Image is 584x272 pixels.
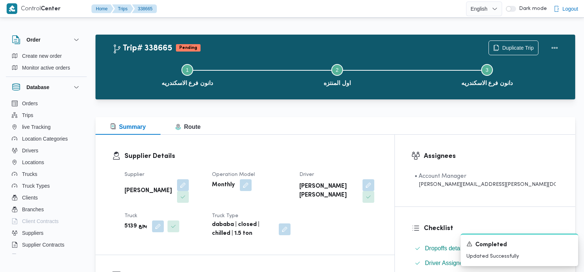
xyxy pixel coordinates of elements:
[486,67,489,73] span: 3
[212,181,235,190] b: Monthly
[9,168,84,180] button: Trucks
[425,244,487,253] span: Dropoffs details entered
[412,55,562,93] button: دانون فرع الاسكندريه
[9,109,84,121] button: Trips
[9,192,84,204] button: Clients
[461,79,513,88] span: دانون فرع الاسكندريه
[125,151,378,161] h3: Supplier Details
[22,170,37,179] span: Trucks
[299,182,358,200] b: [PERSON_NAME] [PERSON_NAME]
[22,111,33,120] span: Trips
[12,35,81,44] button: Order
[475,241,507,250] span: Completed
[562,4,578,13] span: Logout
[9,98,84,109] button: Orders
[424,223,559,233] h3: Checklist
[9,62,84,74] button: Monitor active orders
[162,79,213,88] span: دانون فرع الاسكندريه
[22,205,44,214] span: Branches
[9,50,84,62] button: Create new order
[9,121,84,133] button: live Tracking
[112,55,262,93] button: دانون فرع الاسكندريه
[26,83,49,92] h3: Database
[132,4,157,13] button: 338665
[112,4,133,13] button: Trips
[9,239,84,251] button: Supplier Contracts
[125,187,172,195] b: [PERSON_NAME]
[22,52,62,60] span: Create new order
[412,257,559,269] button: Driver Assigned
[9,133,84,145] button: Location Categories
[186,67,189,73] span: 1
[22,99,38,108] span: Orders
[425,260,466,266] span: Driver Assigned
[175,124,201,130] span: Route
[91,4,113,13] button: Home
[41,6,61,12] b: Center
[22,146,38,155] span: Drivers
[22,63,70,72] span: Monitor active orders
[212,213,238,218] span: Truck Type
[9,204,84,215] button: Branches
[212,220,274,238] b: dababa | closed | chilled | 1.5 ton
[22,229,43,237] span: Suppliers
[547,40,562,55] button: Actions
[466,240,572,250] div: Notification
[9,145,84,156] button: Drivers
[299,172,314,177] span: Driver
[415,172,556,188] span: • Account Manager abdallah.mohamed@illa.com.eg
[489,40,538,55] button: Duplicate Trip
[22,240,64,249] span: Supplier Contracts
[412,243,559,254] button: Dropoffs details entered
[125,213,137,218] span: Truck
[22,123,51,131] span: live Tracking
[466,252,572,260] p: Updated Successfully
[425,245,487,251] span: Dropoffs details entered
[22,252,40,261] span: Devices
[125,172,144,177] span: Supplier
[415,172,556,181] div: • Account Manager
[336,67,339,73] span: 2
[12,83,81,92] button: Database
[22,181,50,190] span: Truck Types
[22,158,44,167] span: Locations
[176,44,201,52] span: Pending
[22,217,59,226] span: Client Contracts
[26,35,40,44] h3: Order
[110,124,146,130] span: Summary
[9,215,84,227] button: Client Contracts
[502,43,534,52] span: Duplicate Trip
[7,243,31,265] iframe: chat widget
[9,227,84,239] button: Suppliers
[425,259,466,268] span: Driver Assigned
[22,134,68,143] span: Location Categories
[424,151,559,161] h3: Assignees
[179,46,197,50] b: Pending
[9,251,84,262] button: Devices
[9,180,84,192] button: Truck Types
[6,98,87,257] div: Database
[262,55,412,93] button: اول المنتزه
[9,156,84,168] button: Locations
[112,44,172,53] h2: Trip# 338665
[212,172,255,177] span: Operation Model
[7,3,17,14] img: X8yXhbKr1z7QwAAAABJRU5ErkJggg==
[6,50,87,77] div: Order
[22,193,38,202] span: Clients
[551,1,581,16] button: Logout
[415,181,556,188] div: [PERSON_NAME][EMAIL_ADDRESS][PERSON_NAME][DOMAIN_NAME]
[516,6,547,12] span: Dark mode
[324,79,350,88] span: اول المنتزه
[125,222,147,231] b: بجع 5139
